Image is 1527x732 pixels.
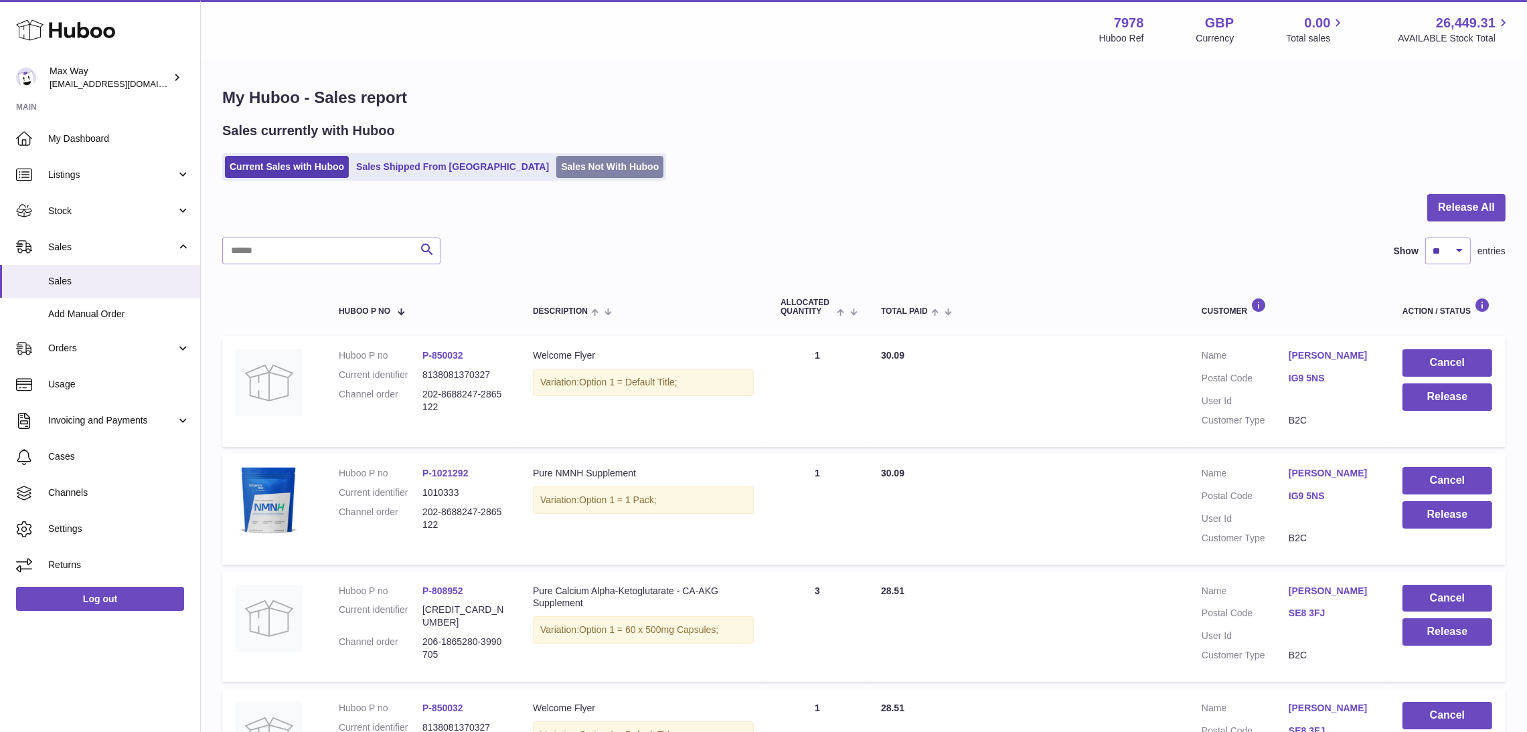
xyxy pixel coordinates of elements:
[533,702,754,715] div: Welcome Flyer
[781,298,833,316] span: ALLOCATED Quantity
[767,336,868,447] td: 1
[1202,490,1289,506] dt: Postal Code
[339,636,422,661] dt: Channel order
[339,486,422,499] dt: Current identifier
[1202,607,1289,623] dt: Postal Code
[1289,607,1376,620] a: SE8 3FJ
[48,241,176,254] span: Sales
[422,486,506,499] dd: 1010333
[48,523,190,535] span: Settings
[339,585,422,598] dt: Huboo P no
[422,636,506,661] dd: 206-1865280-3990705
[881,350,904,361] span: 30.09
[1289,467,1376,480] a: [PERSON_NAME]
[48,169,176,181] span: Listings
[533,486,754,514] div: Variation:
[1202,532,1289,545] dt: Customer Type
[533,349,754,362] div: Welcome Flyer
[50,65,170,90] div: Max Way
[1402,702,1492,729] button: Cancel
[1394,245,1419,258] label: Show
[1202,349,1289,365] dt: Name
[533,585,754,610] div: Pure Calcium Alpha-Ketoglutarate - CA-AKG Supplement
[422,703,463,713] a: P-850032
[1289,702,1376,715] a: [PERSON_NAME]
[1436,14,1496,32] span: 26,449.31
[48,132,190,145] span: My Dashboard
[1202,372,1289,388] dt: Postal Code
[48,205,176,217] span: Stock
[48,414,176,427] span: Invoicing and Payments
[533,307,588,316] span: Description
[1202,298,1376,316] div: Customer
[1202,649,1289,662] dt: Customer Type
[422,585,463,596] a: P-808952
[1402,349,1492,377] button: Cancel
[1196,32,1234,45] div: Currency
[767,454,868,565] td: 1
[533,616,754,644] div: Variation:
[1289,414,1376,427] dd: B2C
[48,559,190,571] span: Returns
[533,369,754,396] div: Variation:
[881,703,904,713] span: 28.51
[1289,490,1376,502] a: IG9 5NS
[422,388,506,414] dd: 202-8688247-2865122
[16,68,36,88] img: Max@LongevityBox.co.uk
[1305,14,1331,32] span: 0.00
[1286,14,1346,45] a: 0.00 Total sales
[1202,585,1289,601] dt: Name
[339,307,390,316] span: Huboo P no
[881,585,904,596] span: 28.51
[422,604,506,629] dd: [CREDIT_CARD_NUMBER]
[1286,32,1346,45] span: Total sales
[48,378,190,391] span: Usage
[339,702,422,715] dt: Huboo P no
[1289,349,1376,362] a: [PERSON_NAME]
[1402,618,1492,646] button: Release
[1205,14,1234,32] strong: GBP
[222,122,395,140] h2: Sales currently with Huboo
[236,349,303,416] img: no-photo.jpg
[222,87,1506,108] h1: My Huboo - Sales report
[579,377,677,387] span: Option 1 = Default Title;
[1289,532,1376,545] dd: B2C
[533,467,754,480] div: Pure NMNH Supplement
[579,624,718,635] span: Option 1 = 60 x 500mg Capsules;
[1289,372,1376,385] a: IG9 5NS
[1427,194,1506,221] button: Release All
[48,308,190,321] span: Add Manual Order
[767,571,868,682] td: 3
[48,342,176,355] span: Orders
[339,369,422,381] dt: Current identifier
[1289,649,1376,662] dd: B2C
[339,506,422,531] dt: Channel order
[1402,467,1492,494] button: Cancel
[339,467,422,480] dt: Huboo P no
[1398,32,1511,45] span: AVAILABLE Stock Total
[422,369,506,381] dd: 8138081370327
[339,604,422,629] dt: Current identifier
[1402,298,1492,316] div: Action / Status
[422,468,469,478] a: P-1021292
[16,587,184,611] a: Log out
[48,486,190,499] span: Channels
[1202,513,1289,525] dt: User Id
[881,307,928,316] span: Total paid
[1202,630,1289,642] dt: User Id
[225,156,349,178] a: Current Sales with Huboo
[236,585,303,652] img: no-photo.jpg
[1202,702,1289,718] dt: Name
[48,450,190,463] span: Cases
[351,156,554,178] a: Sales Shipped From [GEOGRAPHIC_DATA]
[1202,395,1289,407] dt: User Id
[556,156,663,178] a: Sales Not With Huboo
[339,388,422,414] dt: Channel order
[1114,14,1144,32] strong: 7978
[881,468,904,478] span: 30.09
[1202,414,1289,427] dt: Customer Type
[1402,383,1492,411] button: Release
[339,349,422,362] dt: Huboo P no
[1402,501,1492,529] button: Release
[48,275,190,288] span: Sales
